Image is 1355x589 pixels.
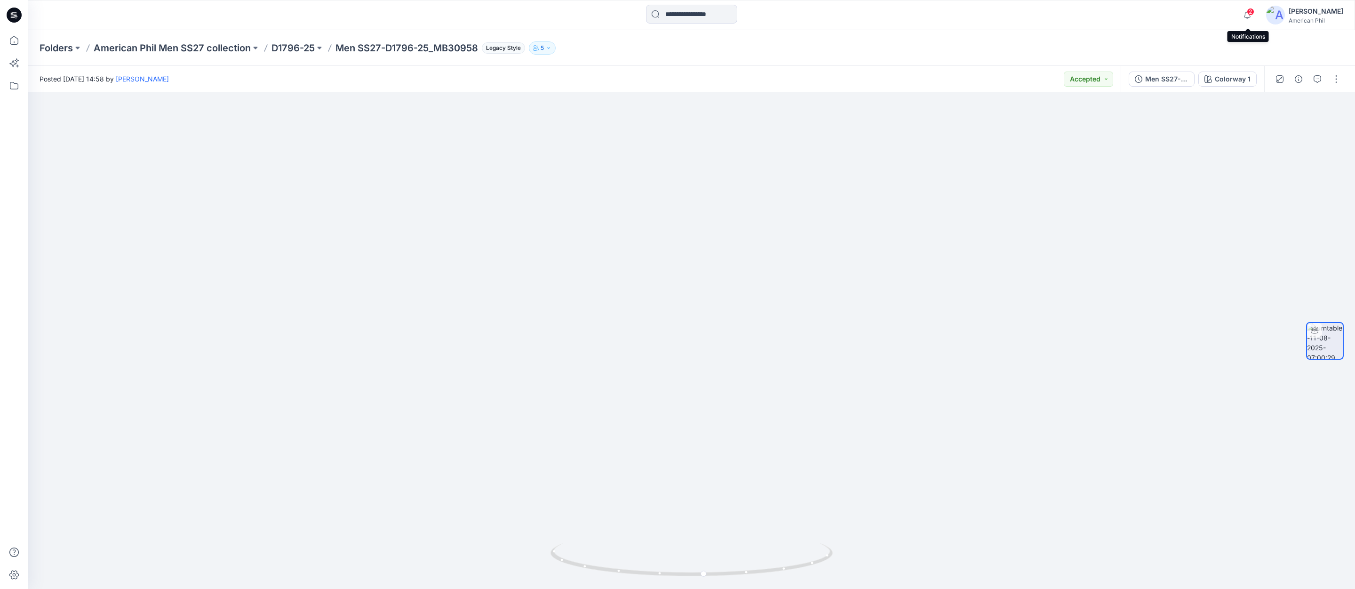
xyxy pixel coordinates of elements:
[1247,8,1254,16] span: 2
[1198,72,1257,87] button: Colorway 1
[541,43,544,53] p: 5
[1291,72,1306,87] button: Details
[1215,74,1251,84] div: Colorway 1
[1266,6,1285,24] img: avatar
[40,74,169,84] span: Posted [DATE] 14:58 by
[1129,72,1195,87] button: Men SS27-D1796-25_MB30958
[1289,6,1343,17] div: [PERSON_NAME]
[271,41,315,55] a: D1796-25
[1307,323,1343,359] img: turntable-11-08-2025-07:00:29
[335,41,478,55] p: Men SS27-D1796-25_MB30958
[116,75,169,83] a: [PERSON_NAME]
[482,42,525,54] span: Legacy Style
[40,41,73,55] a: Folders
[1145,74,1188,84] div: Men SS27-D1796-25_MB30958
[94,41,251,55] a: American Phil Men SS27 collection
[529,41,556,55] button: 5
[478,41,525,55] button: Legacy Style
[1289,17,1343,24] div: American Phil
